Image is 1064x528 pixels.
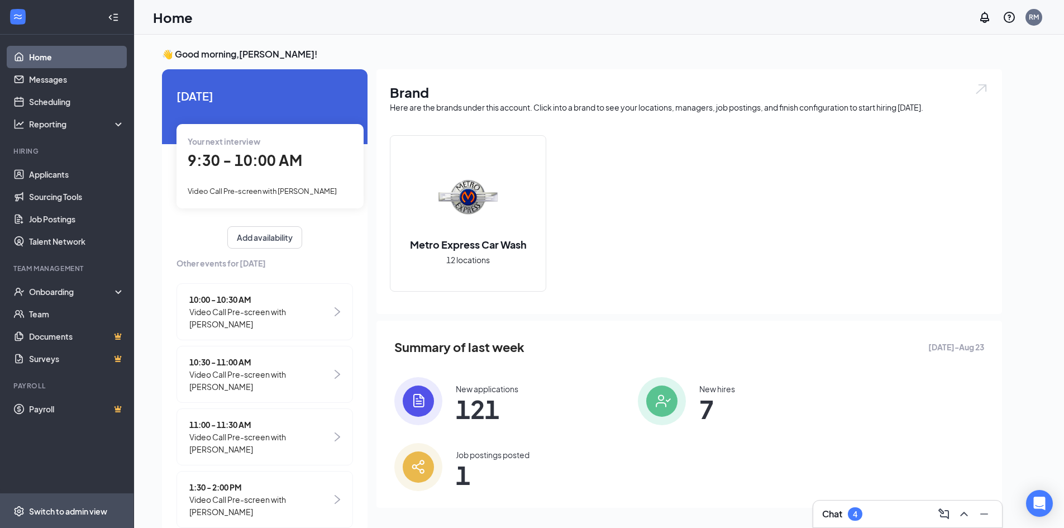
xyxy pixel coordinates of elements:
[13,264,122,273] div: Team Management
[29,91,125,113] a: Scheduling
[975,505,993,523] button: Minimize
[446,254,490,266] span: 12 locations
[955,505,973,523] button: ChevronUp
[189,356,332,368] span: 10:30 - 11:00 AM
[974,83,989,96] img: open.6027fd2a22e1237b5b06.svg
[188,151,302,169] span: 9:30 - 10:00 AM
[456,449,529,460] div: Job postings posted
[390,102,989,113] div: Here are the brands under this account. Click into a brand to see your locations, managers, job p...
[29,398,125,420] a: PayrollCrown
[13,381,122,391] div: Payroll
[188,187,337,196] span: Video Call Pre-screen with [PERSON_NAME]
[822,508,842,520] h3: Chat
[638,377,686,425] img: icon
[189,306,332,330] span: Video Call Pre-screen with [PERSON_NAME]
[1026,490,1053,517] div: Open Intercom Messenger
[153,8,193,27] h1: Home
[699,399,735,419] span: 7
[29,325,125,348] a: DocumentsCrown
[189,431,332,455] span: Video Call Pre-screen with [PERSON_NAME]
[29,118,125,130] div: Reporting
[978,11,991,24] svg: Notifications
[29,163,125,185] a: Applicants
[189,293,332,306] span: 10:00 - 10:30 AM
[29,208,125,230] a: Job Postings
[29,348,125,370] a: SurveysCrown
[13,118,25,130] svg: Analysis
[1003,11,1016,24] svg: QuestionInfo
[394,443,442,491] img: icon
[13,146,122,156] div: Hiring
[456,399,518,419] span: 121
[29,303,125,325] a: Team
[394,337,524,357] span: Summary of last week
[108,12,119,23] svg: Collapse
[189,481,332,493] span: 1:30 - 2:00 PM
[29,185,125,208] a: Sourcing Tools
[399,237,538,251] h2: Metro Express Car Wash
[162,48,1002,60] h3: 👋 Good morning, [PERSON_NAME] !
[456,383,518,394] div: New applications
[432,161,504,233] img: Metro Express Car Wash
[227,226,302,249] button: Add availability
[29,68,125,91] a: Messages
[957,507,971,521] svg: ChevronUp
[189,493,332,518] span: Video Call Pre-screen with [PERSON_NAME]
[977,507,991,521] svg: Minimize
[13,286,25,297] svg: UserCheck
[29,46,125,68] a: Home
[853,510,857,519] div: 4
[456,465,529,485] span: 1
[1029,12,1039,22] div: RM
[176,87,353,104] span: [DATE]
[13,506,25,517] svg: Settings
[390,83,989,102] h1: Brand
[928,341,984,353] span: [DATE] - Aug 23
[699,383,735,394] div: New hires
[937,507,951,521] svg: ComposeMessage
[29,230,125,253] a: Talent Network
[394,377,442,425] img: icon
[188,136,260,146] span: Your next interview
[935,505,953,523] button: ComposeMessage
[29,286,115,297] div: Onboarding
[12,11,23,22] svg: WorkstreamLogo
[176,257,353,269] span: Other events for [DATE]
[189,418,332,431] span: 11:00 - 11:30 AM
[189,368,332,393] span: Video Call Pre-screen with [PERSON_NAME]
[29,506,107,517] div: Switch to admin view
